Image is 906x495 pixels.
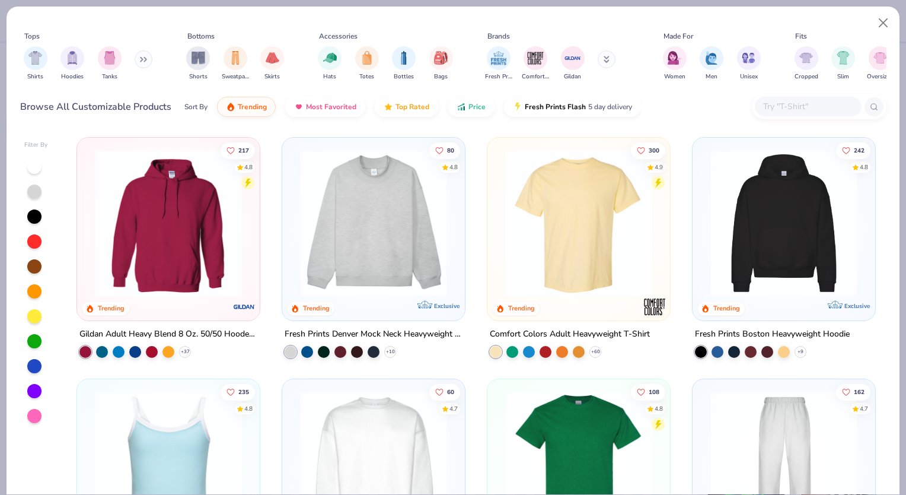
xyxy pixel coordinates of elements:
button: Trending [217,97,276,117]
button: filter button [831,46,855,81]
img: 91acfc32-fd48-4d6b-bdad-a4c1a30ac3fc [704,150,863,297]
img: trending.gif [226,102,235,112]
button: filter button [561,46,585,81]
img: Comfort Colors logo [643,295,666,319]
button: Fresh Prints Flash5 day delivery [504,97,641,117]
button: Like [429,383,460,400]
button: filter button [355,46,379,81]
div: filter for Shorts [186,46,210,81]
span: Most Favorited [306,102,356,112]
img: Shirts Image [28,51,42,65]
div: Filter By [24,141,48,150]
img: Unisex Image [742,51,755,65]
span: Women [664,72,685,81]
button: filter button [318,46,342,81]
button: filter button [485,46,512,81]
button: filter button [222,46,249,81]
button: Close [872,12,895,34]
span: Fresh Prints [485,72,512,81]
span: Hats [323,72,336,81]
button: filter button [60,46,84,81]
span: Bottles [394,72,414,81]
span: Top Rated [395,102,429,112]
span: + 60 [591,348,599,356]
div: filter for Women [663,46,687,81]
span: + 10 [386,348,395,356]
div: filter for Cropped [795,46,818,81]
button: Price [448,97,495,117]
button: Top Rated [375,97,438,117]
img: e55d29c3-c55d-459c-bfd9-9b1c499ab3c6 [658,150,817,297]
div: 4.8 [655,404,663,413]
img: Slim Image [837,51,850,65]
button: filter button [795,46,818,81]
img: Skirts Image [266,51,279,65]
div: Comfort Colors Adult Heavyweight T-Shirt [490,327,650,342]
img: Bottles Image [397,51,410,65]
button: filter button [737,46,761,81]
button: Like [631,383,665,400]
img: Women Image [668,51,681,65]
img: Shorts Image [192,51,205,65]
div: filter for Shirts [24,46,47,81]
img: Oversized Image [873,51,887,65]
div: filter for Bags [429,46,453,81]
div: filter for Slim [831,46,855,81]
span: Men [706,72,717,81]
button: filter button [24,46,47,81]
img: Gildan logo [232,295,256,319]
div: Tops [24,31,40,42]
button: Like [221,383,256,400]
img: Cropped Image [799,51,813,65]
div: 4.8 [860,163,868,172]
div: filter for Tanks [98,46,122,81]
span: Comfort Colors [522,72,549,81]
span: 162 [854,389,864,395]
span: Trending [238,102,267,112]
button: filter button [700,46,723,81]
span: 5 day delivery [588,100,632,114]
span: 300 [649,147,659,153]
div: Bottoms [187,31,215,42]
div: filter for Unisex [737,46,761,81]
img: Gildan Image [564,49,582,67]
span: Bags [434,72,448,81]
span: 242 [854,147,864,153]
div: filter for Hats [318,46,342,81]
div: 4.9 [655,163,663,172]
button: Like [221,142,256,158]
button: Like [836,142,870,158]
button: filter button [429,46,453,81]
input: Try "T-Shirt" [762,100,853,113]
span: 108 [649,389,659,395]
span: Oversized [867,72,894,81]
span: Exclusive [844,302,869,310]
span: Shorts [189,72,208,81]
div: filter for Gildan [561,46,585,81]
span: 235 [239,389,250,395]
img: Totes Image [361,51,374,65]
span: Skirts [264,72,280,81]
div: 4.8 [449,163,458,172]
img: 029b8af0-80e6-406f-9fdc-fdf898547912 [499,150,658,297]
span: Shirts [27,72,43,81]
img: Tanks Image [103,51,116,65]
img: Sweatpants Image [229,51,242,65]
div: Brands [487,31,510,42]
div: filter for Oversized [867,46,894,81]
button: Like [836,383,870,400]
div: filter for Hoodies [60,46,84,81]
span: 80 [447,147,454,153]
span: + 37 [181,348,190,356]
img: Hoodies Image [66,51,79,65]
span: Cropped [795,72,818,81]
span: Gildan [564,72,581,81]
span: Totes [359,72,374,81]
button: filter button [867,46,894,81]
img: Bags Image [434,51,447,65]
button: Most Favorited [285,97,365,117]
button: filter button [522,46,549,81]
div: Gildan Adult Heavy Blend 8 Oz. 50/50 Hooded Sweatshirt [79,327,257,342]
div: filter for Skirts [260,46,284,81]
button: filter button [98,46,122,81]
